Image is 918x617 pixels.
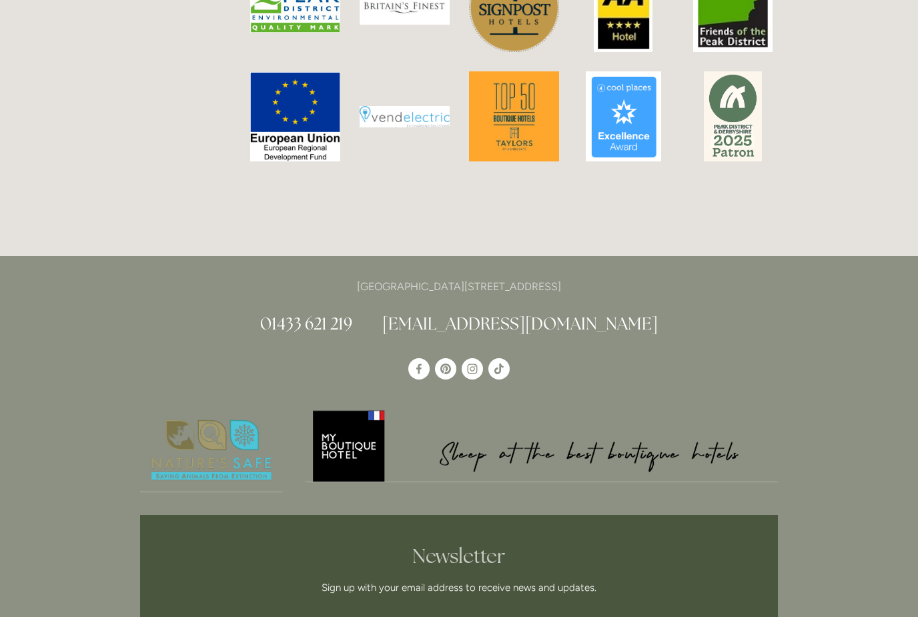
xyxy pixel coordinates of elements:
img: download.png [360,106,450,127]
a: Nature's Safe - Logo [140,408,283,493]
a: My Boutique Hotel - Logo [306,408,779,483]
img: unnamed (3).png [586,71,661,161]
a: TikTok [488,358,510,380]
img: 241175798_154761783504700_338573683048856928_n.jpg [469,71,559,161]
img: LogoERDF_Col_Portrait.png [250,72,340,161]
h2: Newsletter [213,544,705,568]
p: [GEOGRAPHIC_DATA][STREET_ADDRESS] [140,277,778,295]
a: Losehill House Hotel & Spa [408,358,430,380]
a: Instagram [462,358,483,380]
img: Nature's Safe - Logo [140,408,283,492]
a: 01433 621 219 [260,313,352,334]
a: Pinterest [435,358,456,380]
img: Patron logo 2025.png [704,71,762,161]
p: Sign up with your email address to receive news and updates. [213,580,705,596]
img: My Boutique Hotel - Logo [306,408,779,482]
a: [EMAIL_ADDRESS][DOMAIN_NAME] [382,313,658,334]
